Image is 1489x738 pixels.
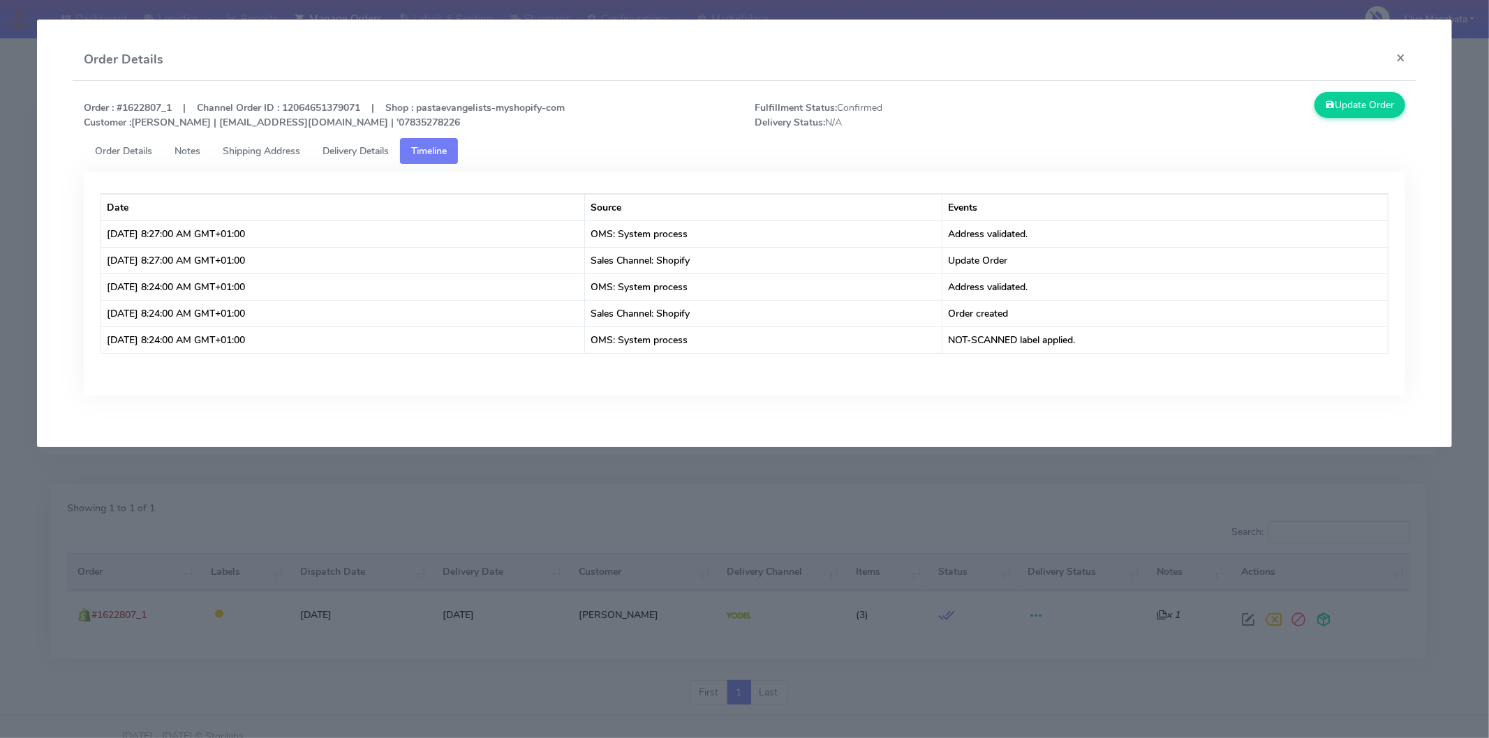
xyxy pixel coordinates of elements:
span: Order Details [95,144,152,158]
td: [DATE] 8:24:00 AM GMT+01:00 [101,326,585,353]
td: [DATE] 8:27:00 AM GMT+01:00 [101,247,585,273]
th: Events [942,194,1388,220]
td: [DATE] 8:24:00 AM GMT+01:00 [101,300,585,326]
td: Order created [942,300,1388,326]
span: Confirmed N/A [744,100,1080,130]
td: Address validated. [942,273,1388,300]
ul: Tabs [84,138,1405,164]
strong: Order : #1622807_1 | Channel Order ID : 12064651379071 | Shop : pastaevangelists-myshopify-com [P... [84,101,565,129]
h4: Order Details [84,50,163,69]
span: Timeline [411,144,447,158]
strong: Delivery Status: [755,116,825,129]
td: OMS: System process [585,220,942,247]
strong: Fulfillment Status: [755,101,837,114]
button: Close [1385,39,1416,76]
td: OMS: System process [585,326,942,353]
th: Date [101,194,585,220]
td: NOT-SCANNED label applied. [942,326,1388,353]
th: Source [585,194,942,220]
td: OMS: System process [585,273,942,300]
td: Sales Channel: Shopify [585,247,942,273]
span: Notes [175,144,200,158]
span: Shipping Address [223,144,300,158]
strong: Customer : [84,116,131,129]
span: Delivery Details [323,144,389,158]
td: Sales Channel: Shopify [585,300,942,326]
td: [DATE] 8:24:00 AM GMT+01:00 [101,273,585,300]
td: [DATE] 8:27:00 AM GMT+01:00 [101,220,585,247]
td: Address validated. [942,220,1388,247]
button: Update Order [1314,92,1405,118]
td: Update Order [942,247,1388,273]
